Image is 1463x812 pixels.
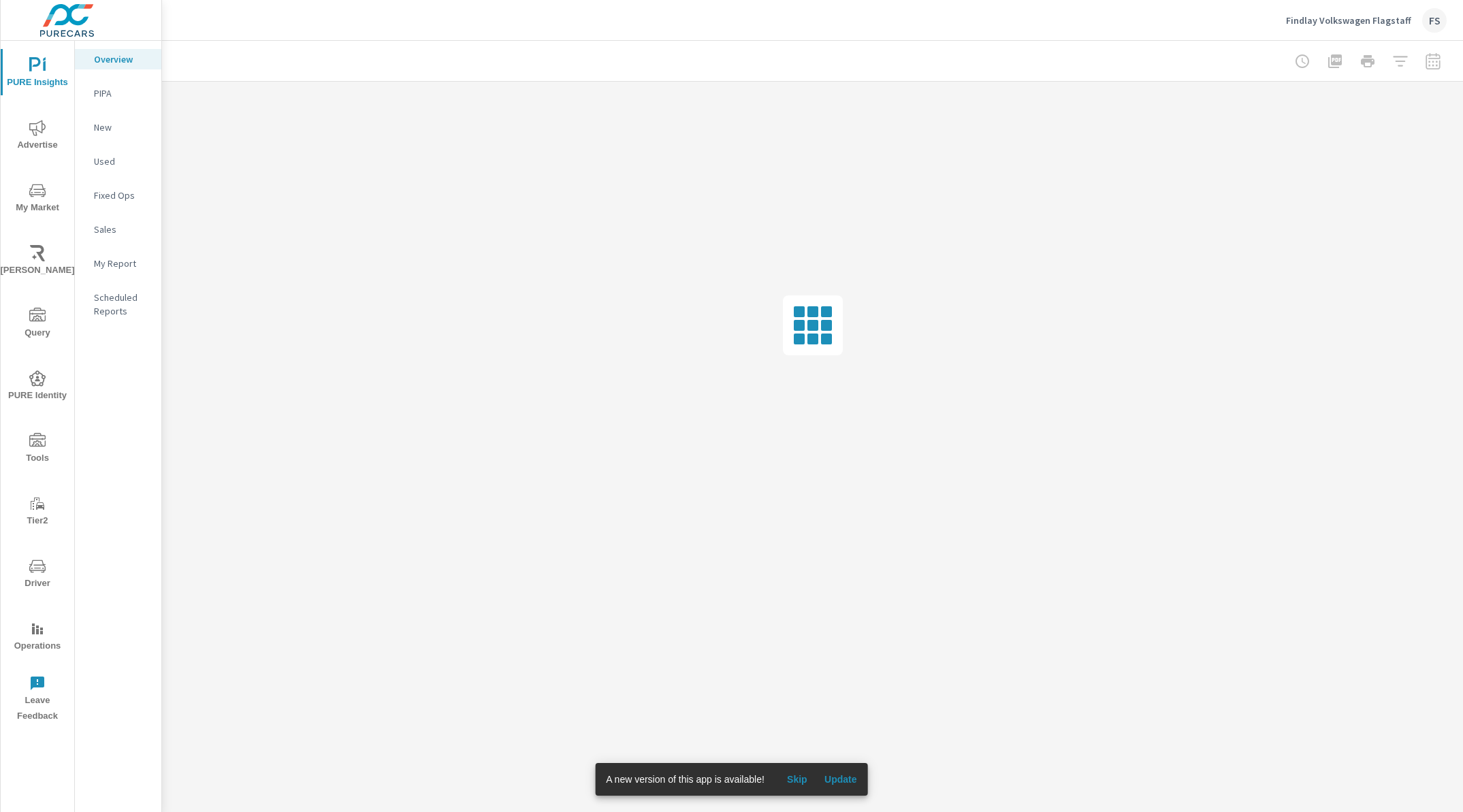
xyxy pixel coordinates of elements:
[606,774,765,785] span: A new version of this app is available!
[819,768,863,790] button: Update
[75,49,161,69] div: Overview
[1,41,74,730] div: nav menu
[75,253,161,274] div: My Report
[824,773,857,785] span: Update
[5,675,70,724] span: Leave Feedback
[5,558,70,591] span: Driver
[5,621,70,654] span: Operations
[5,57,70,91] span: PURE Insights
[5,370,70,404] span: PURE Identity
[75,219,161,240] div: Sales
[94,223,150,236] p: Sales
[775,768,819,790] button: Skip
[94,120,150,134] p: New
[5,496,70,529] span: Tier2
[75,287,161,321] div: Scheduled Reports
[94,52,150,66] p: Overview
[75,151,161,172] div: Used
[94,291,150,318] p: Scheduled Reports
[94,155,150,168] p: Used
[75,83,161,103] div: PIPA
[94,257,150,270] p: My Report
[94,189,150,202] p: Fixed Ops
[1422,8,1447,33] div: FS
[75,117,161,137] div: New
[5,433,70,466] span: Tools
[5,245,70,278] span: [PERSON_NAME]
[5,120,70,153] span: Advertise
[5,308,70,341] span: Query
[781,773,814,785] span: Skip
[1286,14,1411,27] p: Findlay Volkswagen Flagstaff
[5,182,70,216] span: My Market
[75,185,161,206] div: Fixed Ops
[94,86,150,100] p: PIPA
